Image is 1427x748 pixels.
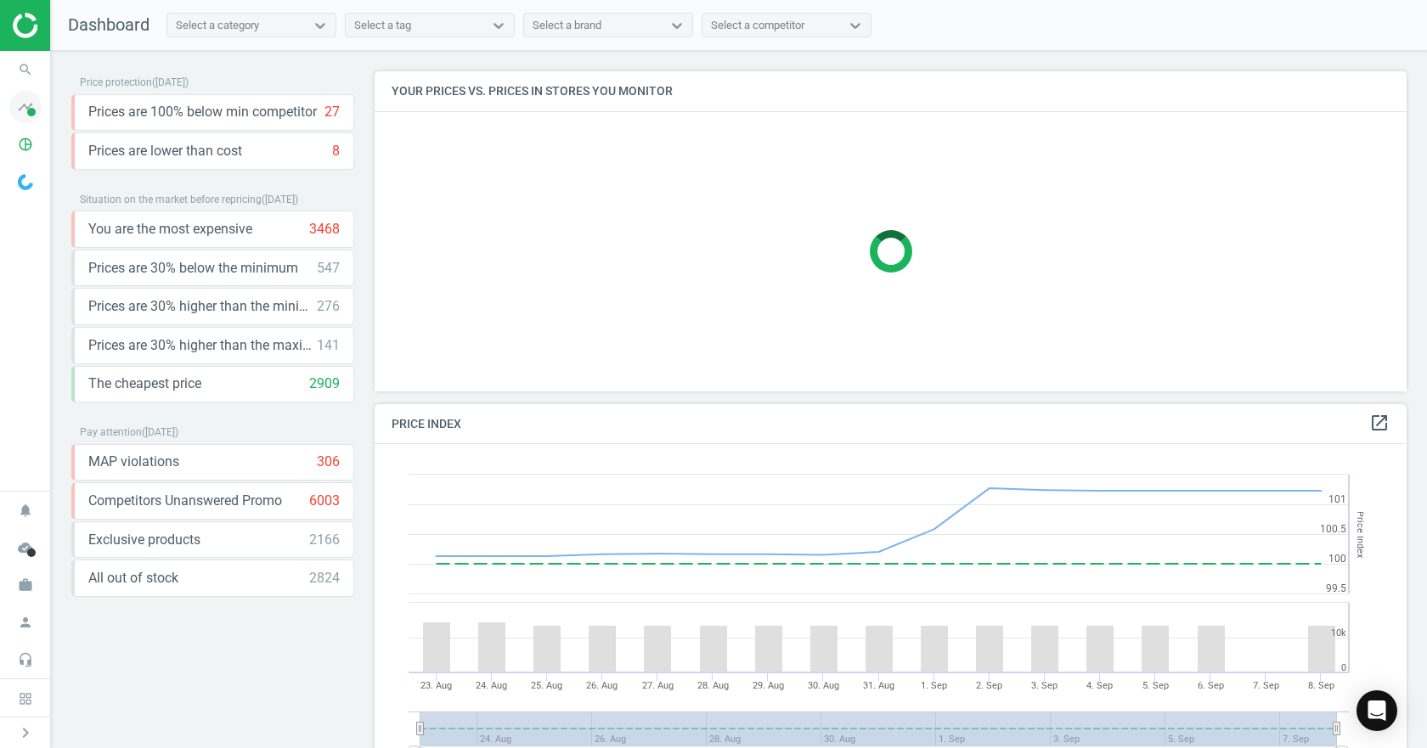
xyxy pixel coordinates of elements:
tspan: 25. Aug [531,680,562,691]
div: Open Intercom Messenger [1356,690,1397,731]
button: chevron_right [4,722,47,744]
i: cloud_done [9,531,42,564]
tspan: Price Index [1355,511,1366,558]
tspan: 6. Sep [1198,680,1224,691]
div: 276 [317,297,340,316]
div: 6003 [309,492,340,510]
i: work [9,569,42,601]
tspan: 27. Aug [642,680,674,691]
div: Select a tag [354,18,411,33]
tspan: 31. Aug [863,680,894,691]
a: open_in_new [1369,413,1390,435]
text: 0 [1341,662,1346,673]
tspan: 8. Sep [1308,680,1334,691]
span: ( [DATE] ) [262,194,298,205]
span: Competitors Unanswered Promo [88,492,282,510]
img: ajHJNr6hYgQAAAAASUVORK5CYII= [13,13,133,38]
span: Exclusive products [88,531,200,549]
span: MAP violations [88,453,179,471]
span: The cheapest price [88,374,201,393]
tspan: 23. Aug [420,680,452,691]
div: 3468 [309,220,340,239]
span: Prices are lower than cost [88,142,242,160]
span: You are the most expensive [88,220,252,239]
span: Dashboard [68,14,149,35]
tspan: 24. Aug [476,680,507,691]
h4: Price Index [375,404,1407,444]
i: notifications [9,494,42,526]
span: Prices are 100% below min competitor [88,103,317,121]
tspan: 29. Aug [753,680,784,691]
span: Prices are 30% higher than the minimum [88,297,317,316]
text: 10k [1331,627,1346,638]
i: open_in_new [1369,413,1390,433]
i: search [9,53,42,86]
div: 306 [317,453,340,471]
tspan: 26. Aug [586,680,618,691]
span: Prices are 30% higher than the maximal [88,336,317,355]
tspan: 4. Sep [1086,680,1113,691]
div: 27 [324,103,340,121]
div: 547 [317,259,340,278]
tspan: 7. Sep [1253,680,1279,691]
div: Select a competitor [711,18,804,33]
i: pie_chart_outlined [9,128,42,160]
tspan: 5. Sep [1142,680,1169,691]
div: 2909 [309,374,340,393]
text: 99.5 [1326,582,1346,594]
div: 2824 [309,569,340,588]
tspan: 1. Sep [921,680,947,691]
tspan: 28. Aug [697,680,729,691]
div: 2166 [309,531,340,549]
text: 100 [1328,553,1346,565]
tspan: 2. Sep [976,680,1002,691]
span: Prices are 30% below the minimum [88,259,298,278]
i: headset_mic [9,644,42,676]
i: chevron_right [15,723,36,743]
div: Select a brand [533,18,601,33]
tspan: 3. Sep [1031,680,1058,691]
div: Select a category [176,18,259,33]
span: ( [DATE] ) [142,426,178,438]
img: wGWNvw8QSZomAAAAABJRU5ErkJggg== [18,174,33,190]
span: Pay attention [80,426,142,438]
tspan: 30. Aug [808,680,839,691]
i: person [9,606,42,638]
h4: Your prices vs. prices in stores you monitor [375,71,1407,111]
text: 101 [1328,493,1346,505]
text: 100.5 [1320,523,1346,535]
span: All out of stock [88,569,178,588]
i: timeline [9,91,42,123]
span: Price protection [80,76,152,88]
span: Situation on the market before repricing [80,194,262,205]
span: ( [DATE] ) [152,76,189,88]
div: 141 [317,336,340,355]
div: 8 [332,142,340,160]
